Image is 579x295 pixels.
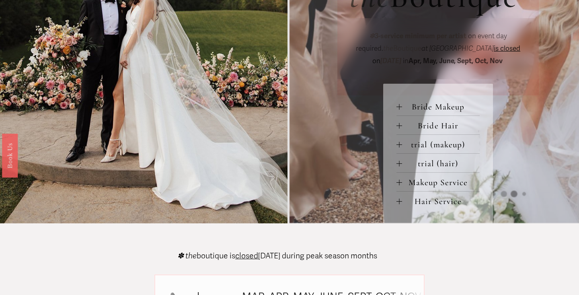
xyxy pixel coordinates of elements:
span: Bride Hair [402,121,480,131]
em: at [GEOGRAPHIC_DATA] [421,44,494,53]
button: Hair Service [396,192,480,210]
span: is closed [494,44,520,53]
em: [DATE] [380,57,401,65]
span: trial (hair) [402,159,480,169]
button: Bride Makeup [396,97,480,116]
em: the [383,44,393,53]
em: ✽ the [177,251,197,261]
span: Bride Makeup [402,102,480,112]
span: Makeup Service [402,177,480,188]
button: trial (makeup) [396,135,480,153]
p: on [349,30,527,67]
em: ✽ [369,32,375,40]
button: Bride Hair [396,116,480,134]
button: trial (hair) [396,154,480,172]
span: in [401,57,504,65]
button: Makeup Service [396,173,480,191]
strong: 3-service minimum per artist [375,32,466,40]
p: boutique is [DATE] during peak season months [177,252,377,260]
strong: Apr, May, June, Sept, Oct, Nov [409,57,503,65]
span: on event day required. [356,32,509,53]
span: trial (makeup) [402,140,480,150]
span: Boutique [383,44,421,53]
span: Hair Service [402,196,480,206]
span: closed [235,251,258,261]
a: Book Us [2,133,18,177]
